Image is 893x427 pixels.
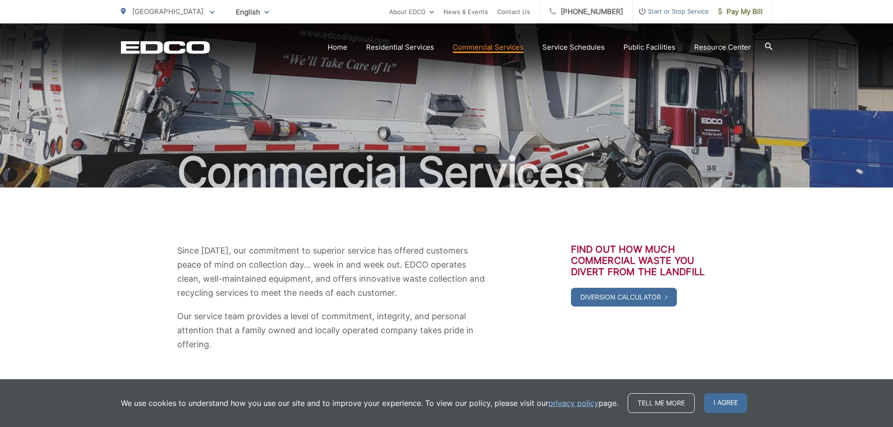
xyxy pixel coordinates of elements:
[121,397,618,409] p: We use cookies to understand how you use our site and to improve your experience. To view our pol...
[328,42,347,53] a: Home
[548,397,599,409] a: privacy policy
[571,244,716,277] h3: Find out how much commercial waste you divert from the landfill
[694,42,751,53] a: Resource Center
[453,42,524,53] a: Commercial Services
[497,6,530,17] a: Contact Us
[132,7,203,16] span: [GEOGRAPHIC_DATA]
[229,4,276,20] span: English
[389,6,434,17] a: About EDCO
[542,42,605,53] a: Service Schedules
[121,41,210,54] a: EDCD logo. Return to the homepage.
[623,42,675,53] a: Public Facilities
[366,42,434,53] a: Residential Services
[628,393,695,413] a: Tell me more
[443,6,488,17] a: News & Events
[121,149,773,196] h1: Commercial Services
[177,309,491,352] p: Our service team provides a level of commitment, integrity, and personal attention that a family ...
[704,393,747,413] span: I agree
[571,288,677,307] a: Diversion Calculator
[177,244,491,300] p: Since [DATE], our commitment to superior service has offered customers peace of mind on collectio...
[718,6,763,17] span: Pay My Bill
